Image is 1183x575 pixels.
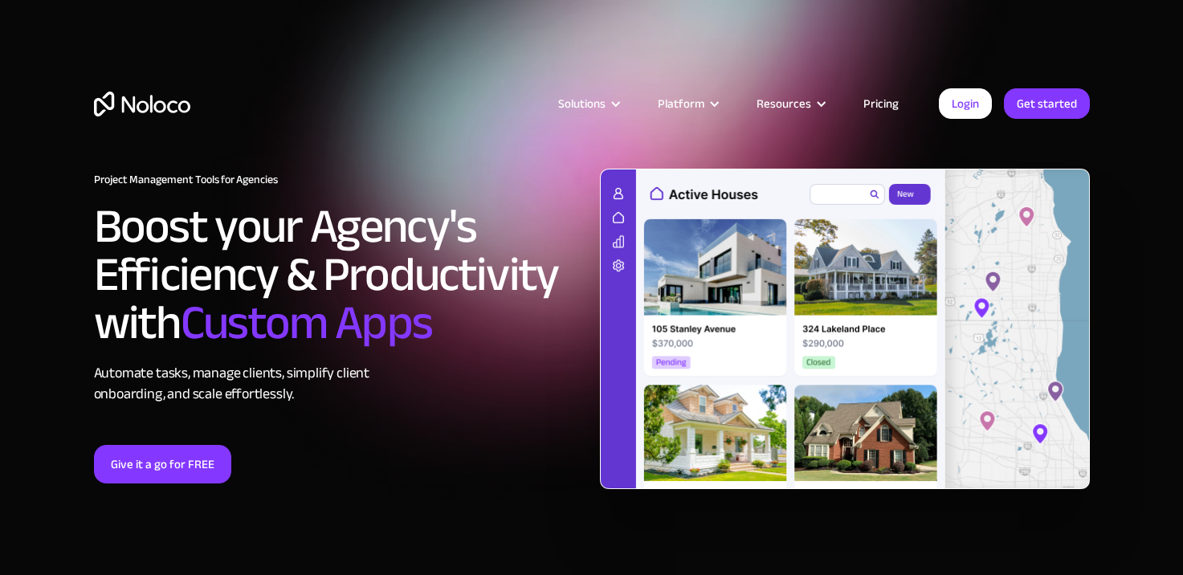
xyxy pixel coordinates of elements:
div: Solutions [538,93,638,114]
div: Platform [638,93,736,114]
div: Resources [757,93,811,114]
div: Automate tasks, manage clients, simplify client onboarding, and scale effortlessly. [94,363,584,405]
div: Platform [658,93,704,114]
div: Solutions [558,93,606,114]
div: Resources [736,93,843,114]
a: Pricing [843,93,919,114]
a: Give it a go for FREE [94,445,231,483]
h2: Boost your Agency's Efficiency & Productivity with [94,202,584,347]
a: Get started [1004,88,1090,119]
a: home [94,92,190,116]
a: Login [939,88,992,119]
span: Custom Apps [181,278,433,368]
